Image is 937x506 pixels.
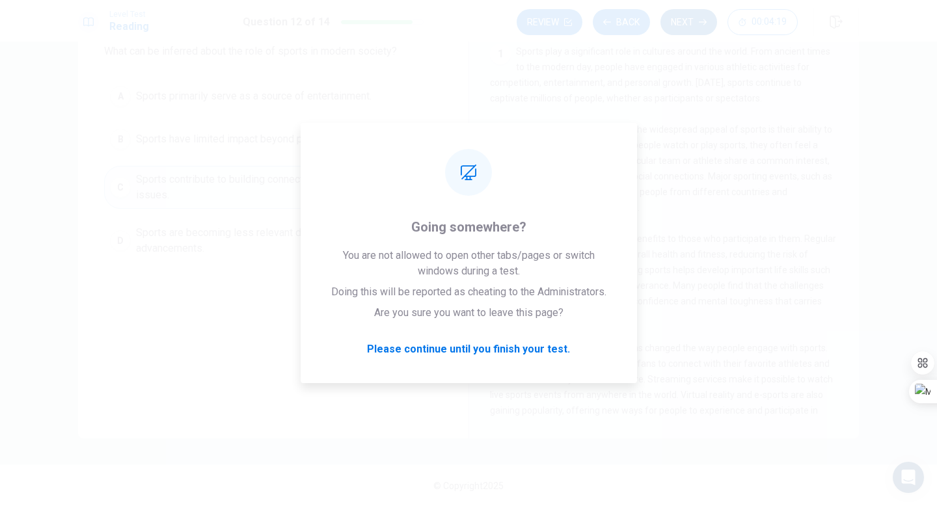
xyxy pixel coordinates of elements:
div: A [110,86,131,107]
div: 3 [490,231,511,252]
span: Sports have limited impact beyond physical activity. [136,131,371,147]
div: 4 [490,340,511,361]
span: Sports also offer numerous benefits to those who participate in them. Regular physical activity i... [490,233,836,322]
h1: Reading [109,19,149,34]
button: Next [660,9,717,35]
span: One of the main reasons for the widespread appeal of sports is their ability to bring people toge... [490,124,832,213]
span: What can be inferred about the role of sports in modern society? [104,44,442,59]
span: 00:04:19 [752,17,787,27]
span: In recent years, technology has changed the way people engage with sports. Social media platforms... [490,343,833,431]
div: D [110,230,131,251]
div: B [110,129,131,150]
span: Sports are becoming less relevant due to technological advancements. [136,225,437,256]
button: DSports are becoming less relevant due to technological advancements. [104,219,442,262]
span: Sports play a significant role in cultures around the world. From ancient times to the modern day... [490,46,830,103]
button: BSports have limited impact beyond physical activity. [104,123,442,155]
button: Back [593,9,650,35]
button: 00:04:19 [727,9,798,35]
span: © Copyright 2025 [433,481,504,491]
span: Level Test [109,10,149,19]
button: Review [517,9,582,35]
div: C [110,177,131,198]
span: Sports primarily serve as a source of entertainment. [136,88,372,104]
div: 2 [490,122,511,142]
h1: Question 12 of 14 [243,14,330,30]
div: 1 [490,44,511,64]
div: Open Intercom Messenger [893,462,924,493]
button: ASports primarily serve as a source of entertainment. [104,80,442,113]
button: CSports contribute to building connections and addressing social issues. [104,166,442,209]
span: Sports contribute to building connections and addressing social issues. [136,172,437,203]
